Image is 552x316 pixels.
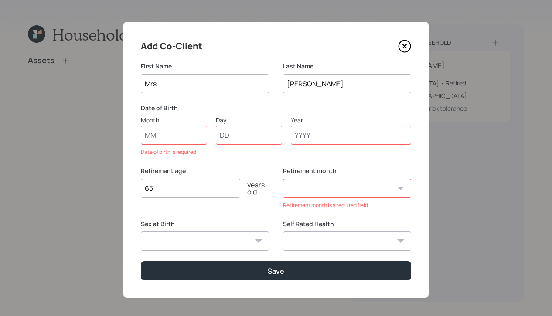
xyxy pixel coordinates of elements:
label: Date of Birth [141,104,411,112]
label: Self Rated Health [283,220,411,228]
label: Retirement month [283,166,411,175]
input: Year [291,126,411,145]
div: Day [216,116,282,125]
label: Retirement age [141,166,269,175]
input: Month [141,126,207,145]
input: Day [216,126,282,145]
div: Retirement month is a required field [283,201,411,209]
button: Save [141,261,411,280]
div: Date of birth is required [141,148,411,156]
div: years old [240,181,269,195]
h4: Add Co-Client [141,39,202,53]
div: Month [141,116,207,125]
label: First Name [141,62,269,71]
div: Year [291,116,411,125]
label: Sex at Birth [141,220,269,228]
label: Last Name [283,62,411,71]
div: Save [268,266,284,276]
